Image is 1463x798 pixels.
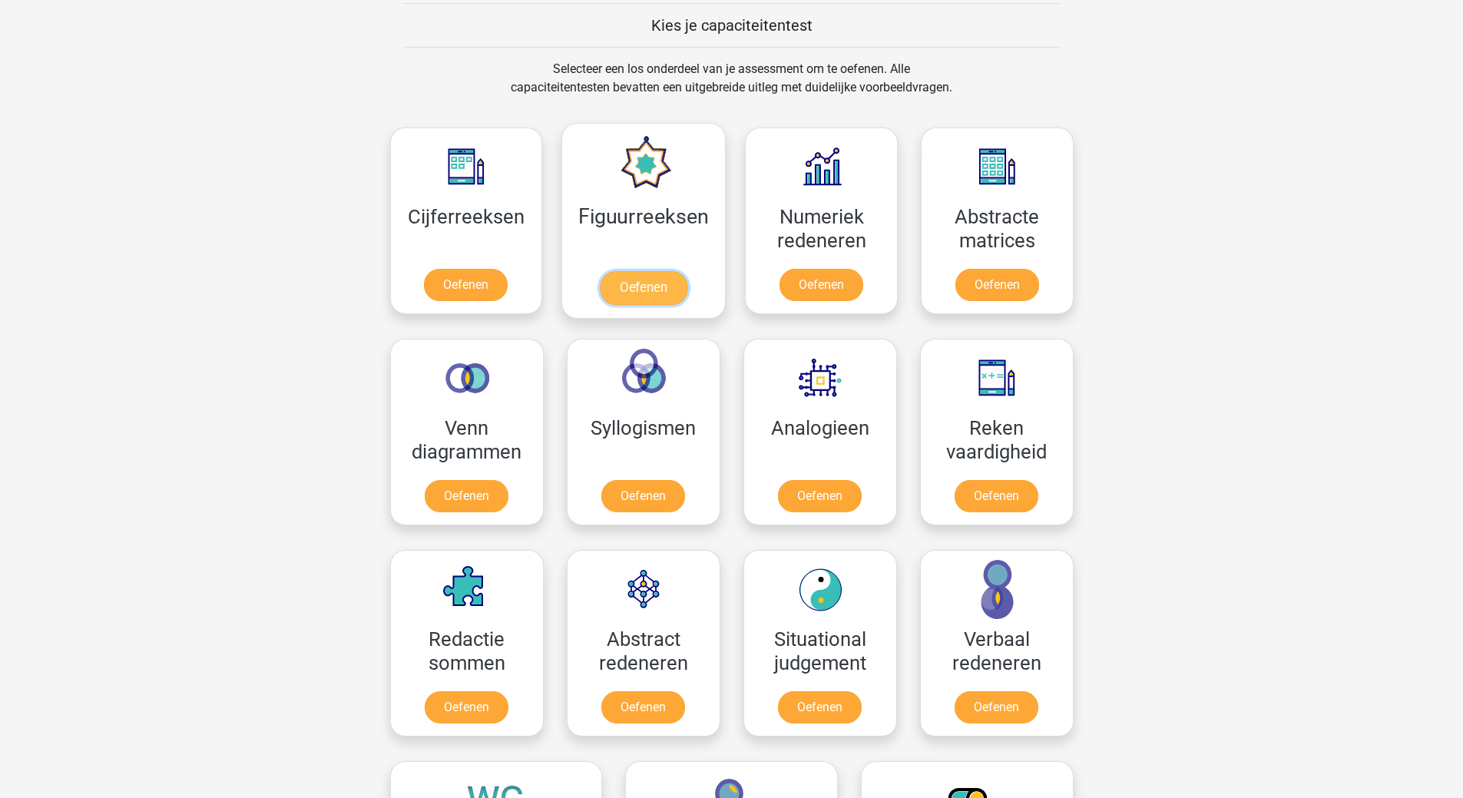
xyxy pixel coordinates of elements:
a: Oefenen [424,269,508,301]
a: Oefenen [600,271,687,305]
a: Oefenen [425,480,508,512]
a: Oefenen [778,691,862,723]
a: Oefenen [778,480,862,512]
a: Oefenen [955,691,1038,723]
a: Oefenen [601,691,685,723]
div: Selecteer een los onderdeel van je assessment om te oefenen. Alle capaciteitentesten bevatten een... [496,60,967,115]
a: Oefenen [425,691,508,723]
a: Oefenen [601,480,685,512]
a: Oefenen [955,269,1039,301]
h5: Kies je capaciteitentest [404,16,1060,35]
a: Oefenen [779,269,863,301]
a: Oefenen [955,480,1038,512]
